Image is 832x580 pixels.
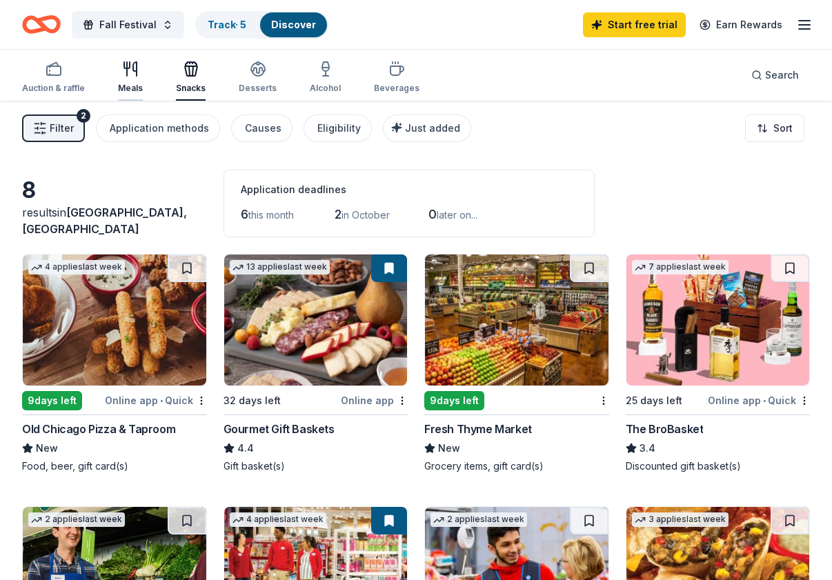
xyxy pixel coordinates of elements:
span: 3.4 [640,440,655,457]
div: Online app Quick [708,392,810,409]
span: 0 [428,207,437,221]
div: 2 [77,109,90,123]
button: Snacks [176,55,206,101]
img: Image for Gourmet Gift Baskets [224,254,408,386]
div: Gift basket(s) [224,459,408,473]
button: Eligibility [304,114,372,142]
div: 2 applies last week [430,512,527,527]
span: in [22,206,187,236]
button: Just added [383,114,471,142]
div: 4 applies last week [28,260,125,274]
div: 8 [22,177,207,204]
a: Image for The BroBasket7 applieslast week25 days leftOnline app•QuickThe BroBasket3.4Discounted g... [626,254,811,473]
div: Old Chicago Pizza & Taproom [22,421,175,437]
div: 9 days left [22,391,82,410]
span: later on... [437,209,477,221]
span: Just added [405,122,460,134]
button: Sort [745,114,804,142]
span: Fall Festival [99,17,157,33]
div: 9 days left [424,391,484,410]
div: Snacks [176,83,206,94]
div: Beverages [374,83,419,94]
a: Discover [271,19,316,30]
span: • [160,395,163,406]
div: Causes [245,120,281,137]
button: Beverages [374,55,419,101]
div: 4 applies last week [230,512,326,527]
button: Meals [118,55,143,101]
button: Track· 5Discover [195,11,328,39]
img: Image for Fresh Thyme Market [425,254,608,386]
button: Alcohol [310,55,341,101]
div: 3 applies last week [632,512,729,527]
span: • [763,395,766,406]
a: Home [22,8,61,41]
a: Image for Fresh Thyme Market9days leftFresh Thyme MarketNewGrocery items, gift card(s) [424,254,609,473]
span: Search [765,67,799,83]
button: Causes [231,114,293,142]
button: Fall Festival [72,11,184,39]
span: in October [341,209,390,221]
a: Start free trial [583,12,686,37]
div: Discounted gift basket(s) [626,459,811,473]
div: 2 applies last week [28,512,125,527]
div: Gourmet Gift Baskets [224,421,335,437]
div: The BroBasket [626,421,704,437]
div: Desserts [239,83,277,94]
div: 7 applies last week [632,260,729,274]
div: Online app Quick [105,392,207,409]
a: Image for Gourmet Gift Baskets13 applieslast week32 days leftOnline appGourmet Gift Baskets4.4Gif... [224,254,408,473]
button: Application methods [96,114,220,142]
img: Image for The BroBasket [626,254,810,386]
span: [GEOGRAPHIC_DATA], [GEOGRAPHIC_DATA] [22,206,187,236]
a: Earn Rewards [691,12,791,37]
span: New [36,440,58,457]
div: Application deadlines [241,181,577,198]
div: Application methods [110,120,209,137]
div: Online app [341,392,408,409]
div: Eligibility [317,120,361,137]
button: Filter2 [22,114,85,142]
div: Food, beer, gift card(s) [22,459,207,473]
div: Meals [118,83,143,94]
button: Search [740,61,810,89]
button: Auction & raffle [22,55,85,101]
div: Fresh Thyme Market [424,421,532,437]
div: 13 applies last week [230,260,330,274]
span: 6 [241,207,248,221]
div: results [22,204,207,237]
span: Filter [50,120,74,137]
div: Auction & raffle [22,83,85,94]
a: Track· 5 [208,19,246,30]
span: 4.4 [237,440,254,457]
div: 25 days left [626,392,682,409]
span: Sort [773,120,793,137]
div: 32 days left [224,392,281,409]
img: Image for Old Chicago Pizza & Taproom [23,254,206,386]
span: this month [248,209,294,221]
div: Alcohol [310,83,341,94]
button: Desserts [239,55,277,101]
span: New [438,440,460,457]
div: Grocery items, gift card(s) [424,459,609,473]
span: 2 [335,207,341,221]
a: Image for Old Chicago Pizza & Taproom4 applieslast week9days leftOnline app•QuickOld Chicago Pizz... [22,254,207,473]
